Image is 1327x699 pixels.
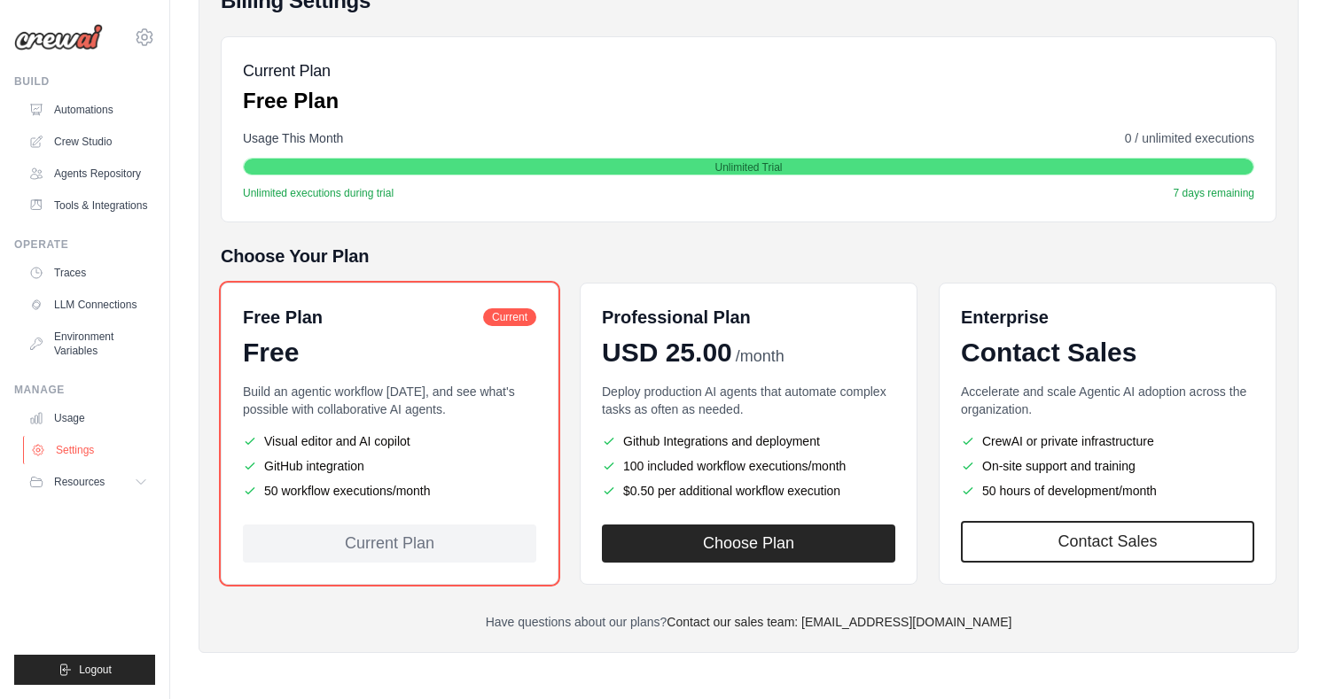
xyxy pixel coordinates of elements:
span: /month [736,345,784,369]
span: Usage This Month [243,129,343,147]
span: 0 / unlimited executions [1125,129,1254,147]
div: Contact Sales [961,337,1254,369]
li: $0.50 per additional workflow execution [602,482,895,500]
p: Free Plan [243,87,339,115]
a: Tools & Integrations [21,191,155,220]
a: Traces [21,259,155,287]
button: Logout [14,655,155,685]
div: Current Plan [243,524,536,563]
a: Usage [21,404,155,432]
li: 50 workflow executions/month [243,482,536,500]
a: Contact our sales team: [EMAIL_ADDRESS][DOMAIN_NAME] [667,615,1011,629]
a: Contact Sales [961,521,1254,563]
h5: Current Plan [243,58,339,83]
a: Environment Variables [21,322,155,365]
button: Choose Plan [602,524,895,563]
li: GitHub integration [243,457,536,475]
h6: Free Plan [243,305,323,330]
li: Visual editor and AI copilot [243,432,536,450]
a: Settings [23,436,157,464]
span: Resources [54,475,105,489]
span: Unlimited executions during trial [243,186,394,200]
h6: Enterprise [961,305,1254,330]
span: Current [483,308,536,326]
a: LLM Connections [21,291,155,319]
button: Resources [21,468,155,496]
h5: Choose Your Plan [221,244,1276,268]
li: On-site support and training [961,457,1254,475]
li: 50 hours of development/month [961,482,1254,500]
div: Build [14,74,155,89]
h6: Professional Plan [602,305,751,330]
span: 7 days remaining [1174,186,1254,200]
a: Crew Studio [21,128,155,156]
div: Manage [14,383,155,397]
p: Deploy production AI agents that automate complex tasks as often as needed. [602,383,895,418]
div: Operate [14,237,155,252]
a: Automations [21,96,155,124]
img: Logo [14,24,103,50]
div: Free [243,337,536,369]
p: Accelerate and scale Agentic AI adoption across the organization. [961,383,1254,418]
li: Github Integrations and deployment [602,432,895,450]
span: Logout [79,663,112,677]
span: Unlimited Trial [714,160,782,175]
span: USD 25.00 [602,337,732,369]
a: Agents Repository [21,159,155,188]
li: 100 included workflow executions/month [602,457,895,475]
p: Have questions about our plans? [221,613,1276,631]
iframe: Chat Widget [1238,614,1327,699]
li: CrewAI or private infrastructure [961,432,1254,450]
p: Build an agentic workflow [DATE], and see what's possible with collaborative AI agents. [243,383,536,418]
